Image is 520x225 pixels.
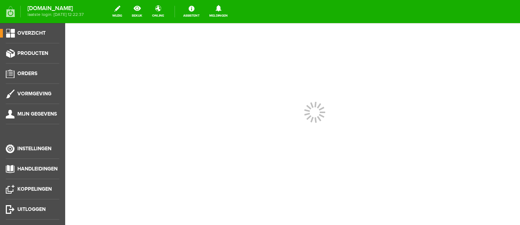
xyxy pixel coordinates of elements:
[17,70,37,77] span: Orders
[127,4,147,20] a: bekijk
[148,4,168,20] a: online
[17,166,58,172] span: Handleidingen
[17,186,52,192] span: Koppelingen
[28,13,84,17] span: laatste login: [DATE] 12:22:37
[28,7,84,10] strong: [DOMAIN_NAME]
[17,91,51,97] span: Vormgeving
[17,111,57,117] span: Mijn gegevens
[179,4,204,20] a: Assistent
[108,4,126,20] a: wijzig
[17,30,46,36] span: Overzicht
[17,206,46,212] span: Uitloggen
[17,50,48,56] span: Producten
[17,146,51,152] span: Instellingen
[205,4,232,20] a: Meldingen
